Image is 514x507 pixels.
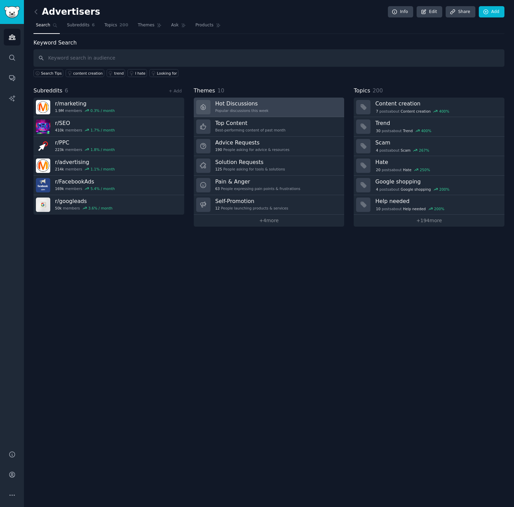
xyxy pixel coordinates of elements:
[215,178,300,185] h3: Pain & Anger
[157,71,177,76] div: Looking for
[401,148,410,153] span: Scam
[66,69,104,77] a: content creation
[104,22,117,28] span: Topics
[215,147,222,152] span: 190
[92,22,95,28] span: 6
[376,109,378,114] span: 7
[102,20,131,34] a: Topics200
[36,198,50,212] img: googleads
[33,20,60,34] a: Search
[215,167,222,172] span: 125
[169,20,188,34] a: Ask
[194,156,344,176] a: Solution Requests125People asking for tools & solutions
[375,119,500,127] h3: Trend
[55,178,115,185] h3: r/ FacebookAds
[55,167,115,172] div: members
[149,69,178,77] a: Looking for
[375,167,431,173] div: post s about
[401,187,431,192] span: Google shopping
[375,206,445,212] div: post s about
[215,186,220,191] span: 63
[120,22,128,28] span: 200
[195,22,214,28] span: Products
[446,6,475,18] a: Share
[215,108,269,113] div: Popular discussions this week
[419,148,429,153] div: 267 %
[403,206,426,211] span: Help needed
[36,159,50,173] img: advertising
[215,100,269,107] h3: Hot Discussions
[36,178,50,192] img: FacebookAds
[91,186,115,191] div: 5.4 % / month
[55,128,115,132] div: members
[194,195,344,215] a: Self-Promotion12People launching products & services
[194,215,344,227] a: +4more
[36,100,50,114] img: marketing
[65,20,97,34] a: Subreddits6
[33,49,504,67] input: Keyword search in audience
[373,87,383,94] span: 200
[215,206,220,211] span: 12
[55,128,64,132] span: 410k
[91,147,115,152] div: 1.8 % / month
[354,87,370,95] span: Topics
[375,100,500,107] h3: Content creation
[33,98,184,117] a: r/marketing1.9Mmembers0.3% / month
[376,148,378,153] span: 4
[33,117,184,137] a: r/SEO410kmembers1.7% / month
[417,6,442,18] a: Edit
[67,22,90,28] span: Subreddits
[217,87,224,94] span: 10
[376,128,380,133] span: 30
[138,22,154,28] span: Themes
[114,71,124,76] div: trend
[403,128,413,133] span: Trend
[91,128,115,132] div: 1.7 % / month
[55,147,64,152] span: 223k
[215,128,286,132] div: Best-performing content of past month
[194,98,344,117] a: Hot DiscussionsPopular discussions this week
[65,87,68,94] span: 6
[33,69,63,77] button: Search Tips
[55,100,115,107] h3: r/ marketing
[41,71,62,76] span: Search Tips
[135,20,164,34] a: Themes
[88,206,112,211] div: 3.6 % / month
[55,198,112,205] h3: r/ googleads
[55,186,64,191] span: 169k
[434,206,444,211] div: 200 %
[55,167,64,172] span: 214k
[55,206,62,211] span: 50k
[33,87,63,95] span: Subreddits
[375,178,500,185] h3: Google shopping
[401,109,431,114] span: Content creation
[33,137,184,156] a: r/PPC223kmembers1.8% / month
[215,147,289,152] div: People asking for advice & resources
[354,98,504,117] a: Content creation7postsaboutContent creation400%
[55,186,115,191] div: members
[375,108,450,114] div: post s about
[354,137,504,156] a: Scam4postsaboutScam267%
[194,176,344,195] a: Pain & Anger63People expressing pain points & frustrations
[55,119,115,127] h3: r/ SEO
[55,108,64,113] span: 1.9M
[55,159,115,166] h3: r/ advertising
[421,128,431,133] div: 400 %
[375,186,450,192] div: post s about
[375,159,500,166] h3: Hate
[354,176,504,195] a: Google shopping4postsaboutGoogle shopping200%
[354,215,504,227] a: +194more
[55,139,115,146] h3: r/ PPC
[479,6,504,18] a: Add
[171,22,179,28] span: Ask
[215,139,289,146] h3: Advice Requests
[354,156,504,176] a: Hate20postsaboutHate250%
[375,128,432,134] div: post s about
[55,206,112,211] div: members
[169,89,182,93] a: + Add
[33,39,77,46] label: Keyword Search
[376,206,380,211] span: 10
[33,195,184,215] a: r/googleads50kmembers3.6% / month
[36,119,50,134] img: SEO
[215,206,288,211] div: People launching products & services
